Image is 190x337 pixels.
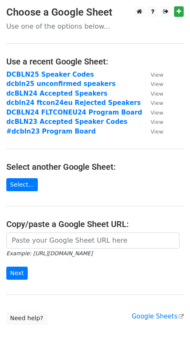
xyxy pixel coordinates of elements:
a: View [142,90,163,97]
small: Example: [URL][DOMAIN_NAME] [6,250,92,257]
a: Google Sheets [132,313,184,320]
h4: Select another Google Sheet: [6,162,184,172]
small: View [150,110,163,116]
a: View [142,109,163,116]
a: Select... [6,178,38,191]
input: Next [6,267,28,280]
a: DCBLN24 FLTCONEU24 Program Board [6,109,142,116]
a: #dcbln23 Program Board [6,128,96,135]
a: View [142,128,163,135]
small: View [150,128,163,135]
small: View [150,91,163,97]
h3: Choose a Google Sheet [6,6,184,19]
a: dcbln25 unconfirmed speakers [6,80,116,88]
a: View [142,99,163,107]
small: View [150,119,163,125]
a: View [142,118,163,126]
a: dcBLN23 Accepted Speaker Codes [6,118,127,126]
h4: Copy/paste a Google Sheet URL: [6,219,184,229]
a: View [142,80,163,88]
h4: Use a recent Google Sheet: [6,56,184,67]
input: Paste your Google Sheet URL here [6,233,179,249]
p: Use one of the options below... [6,22,184,31]
small: View [150,100,163,106]
small: View [150,72,163,78]
a: dcbln24 ftcon24eu Rejected Speakers [6,99,141,107]
a: View [142,71,163,78]
a: dcBLN24 Accepted Speakers [6,90,108,97]
small: View [150,81,163,87]
a: DCBLN25 Speaker Codes [6,71,94,78]
a: Need help? [6,312,47,325]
